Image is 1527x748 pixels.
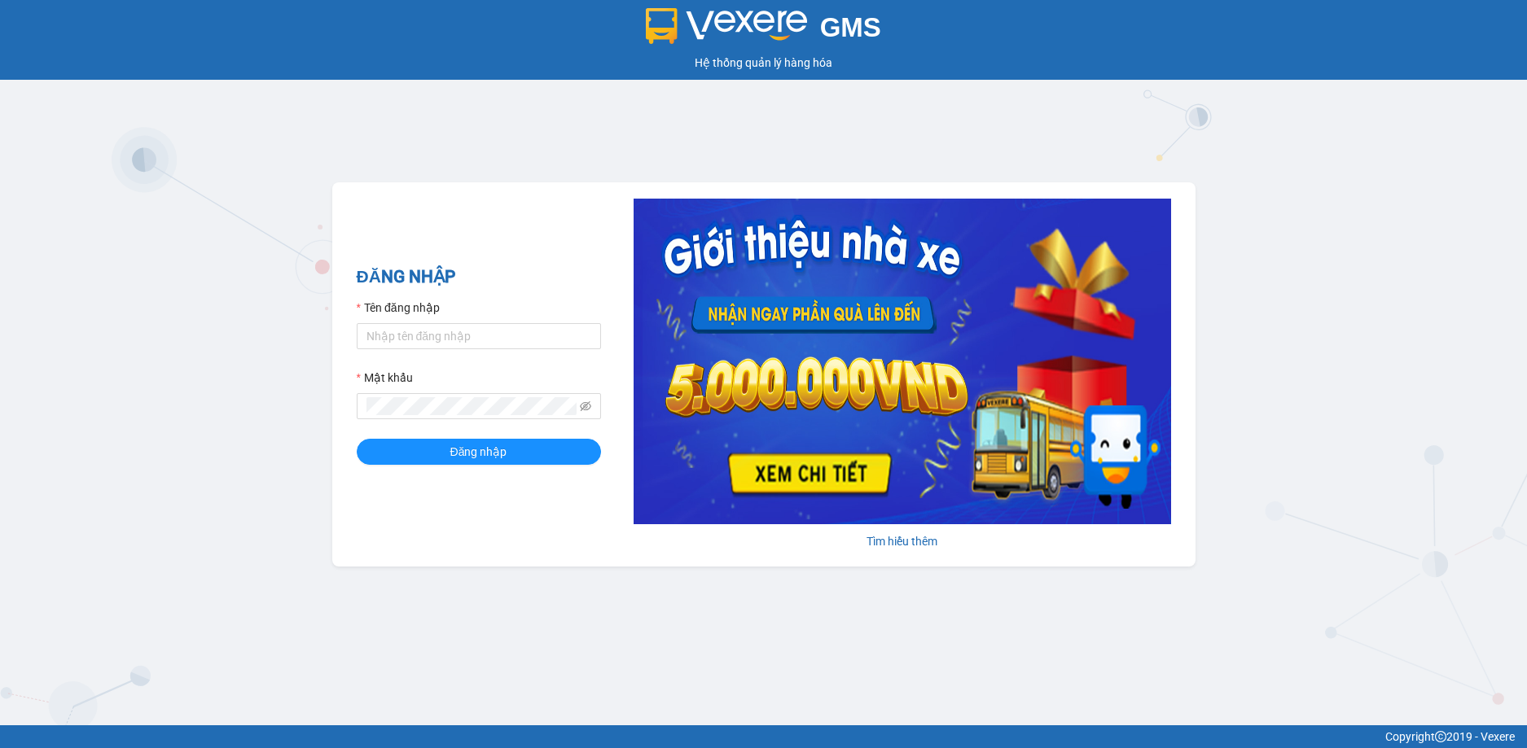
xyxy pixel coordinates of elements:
span: copyright [1435,731,1446,742]
span: eye-invisible [580,400,591,412]
button: Đăng nhập [357,439,601,465]
label: Tên đăng nhập [357,299,440,317]
a: GMS [646,24,881,37]
div: Tìm hiểu thêm [634,532,1171,550]
span: GMS [820,12,881,42]
label: Mật khẩu [357,369,413,387]
input: Tên đăng nhập [357,323,601,349]
div: Hệ thống quản lý hàng hóa [4,54,1523,72]
h2: ĐĂNG NHẬP [357,264,601,291]
input: Mật khẩu [366,397,577,415]
div: Copyright 2019 - Vexere [12,728,1515,746]
img: logo 2 [646,8,807,44]
span: Đăng nhập [450,443,507,461]
img: banner-0 [634,199,1171,524]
